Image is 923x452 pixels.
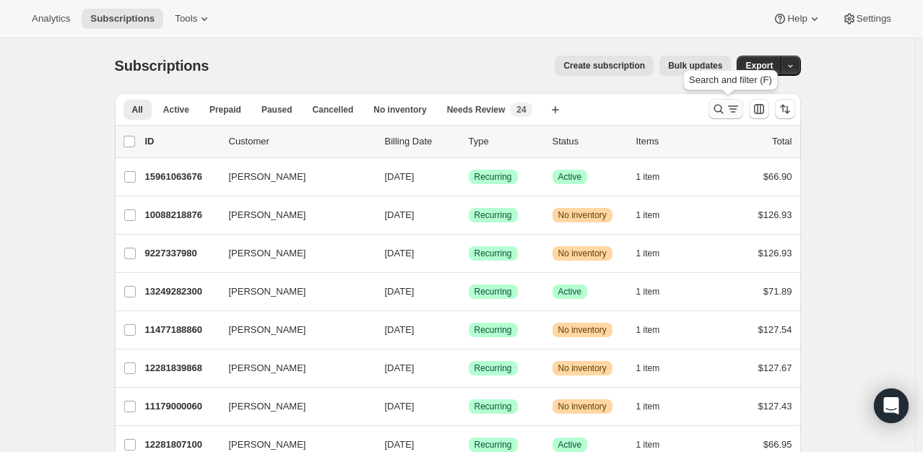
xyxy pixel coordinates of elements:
[145,320,792,340] div: 11477188860[PERSON_NAME][DATE]SuccessRecurringWarningNo inventory1 item$127.54
[220,280,365,303] button: [PERSON_NAME]
[558,362,607,374] span: No inventory
[636,439,660,451] span: 1 item
[145,358,792,378] div: 12281839868[PERSON_NAME][DATE]SuccessRecurringWarningNo inventory1 item$127.67
[775,99,795,119] button: Sort the results
[787,13,807,25] span: Help
[636,286,660,297] span: 1 item
[474,248,512,259] span: Recurring
[758,401,792,412] span: $127.43
[385,401,415,412] span: [DATE]
[558,401,607,412] span: No inventory
[558,286,582,297] span: Active
[229,170,306,184] span: [PERSON_NAME]
[385,209,415,220] span: [DATE]
[385,362,415,373] span: [DATE]
[558,248,607,259] span: No inventory
[758,324,792,335] span: $127.54
[552,134,625,149] p: Status
[474,324,512,336] span: Recurring
[474,171,512,183] span: Recurring
[229,208,306,222] span: [PERSON_NAME]
[220,357,365,380] button: [PERSON_NAME]
[220,165,365,188] button: [PERSON_NAME]
[636,205,676,225] button: 1 item
[90,13,155,25] span: Subscriptions
[764,9,830,29] button: Help
[708,99,743,119] button: Search and filter results
[373,104,426,116] span: No inventory
[558,439,582,451] span: Active
[636,282,676,302] button: 1 item
[474,286,512,297] span: Recurring
[229,399,306,414] span: [PERSON_NAME]
[636,171,660,183] span: 1 item
[145,243,792,264] div: 9227337980[PERSON_NAME][DATE]SuccessRecurringWarningNo inventory1 item$126.93
[145,282,792,302] div: 13249282300[PERSON_NAME][DATE]SuccessRecurringSuccessActive1 item$71.89
[229,246,306,261] span: [PERSON_NAME]
[115,58,209,74] span: Subscriptions
[544,100,567,120] button: Create new view
[558,324,607,336] span: No inventory
[447,104,506,116] span: Needs Review
[659,56,731,76] button: Bulk updates
[636,209,660,221] span: 1 item
[175,13,197,25] span: Tools
[758,248,792,258] span: $126.93
[163,104,189,116] span: Active
[166,9,220,29] button: Tools
[833,9,900,29] button: Settings
[558,171,582,183] span: Active
[145,396,792,417] div: 11179000060[PERSON_NAME][DATE]SuccessRecurringWarningNo inventory1 item$127.43
[145,399,217,414] p: 11179000060
[220,395,365,418] button: [PERSON_NAME]
[745,60,773,71] span: Export
[229,361,306,375] span: [PERSON_NAME]
[145,134,792,149] div: IDCustomerBilling DateTypeStatusItemsTotal
[220,318,365,342] button: [PERSON_NAME]
[145,208,217,222] p: 10088218876
[763,171,792,182] span: $66.90
[145,170,217,184] p: 15961063676
[758,362,792,373] span: $127.67
[558,209,607,221] span: No inventory
[555,56,654,76] button: Create subscription
[636,167,676,187] button: 1 item
[313,104,354,116] span: Cancelled
[857,13,891,25] span: Settings
[220,204,365,227] button: [PERSON_NAME]
[516,104,526,116] span: 24
[385,171,415,182] span: [DATE]
[749,99,769,119] button: Customize table column order and visibility
[229,438,306,452] span: [PERSON_NAME]
[145,167,792,187] div: 15961063676[PERSON_NAME][DATE]SuccessRecurringSuccessActive1 item$66.90
[474,209,512,221] span: Recurring
[145,438,217,452] p: 12281807100
[474,439,512,451] span: Recurring
[636,396,676,417] button: 1 item
[636,134,708,149] div: Items
[636,362,660,374] span: 1 item
[668,60,722,71] span: Bulk updates
[636,324,660,336] span: 1 item
[636,401,660,412] span: 1 item
[763,286,792,297] span: $71.89
[145,361,217,375] p: 12281839868
[737,56,781,76] button: Export
[385,324,415,335] span: [DATE]
[385,286,415,297] span: [DATE]
[758,209,792,220] span: $126.93
[385,439,415,450] span: [DATE]
[23,9,79,29] button: Analytics
[145,246,217,261] p: 9227337980
[145,205,792,225] div: 10088218876[PERSON_NAME][DATE]SuccessRecurringWarningNo inventory1 item$126.93
[469,134,541,149] div: Type
[874,388,909,423] div: Open Intercom Messenger
[132,104,143,116] span: All
[145,323,217,337] p: 11477188860
[763,439,792,450] span: $66.95
[636,320,676,340] button: 1 item
[474,362,512,374] span: Recurring
[209,104,241,116] span: Prepaid
[636,248,660,259] span: 1 item
[145,134,217,149] p: ID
